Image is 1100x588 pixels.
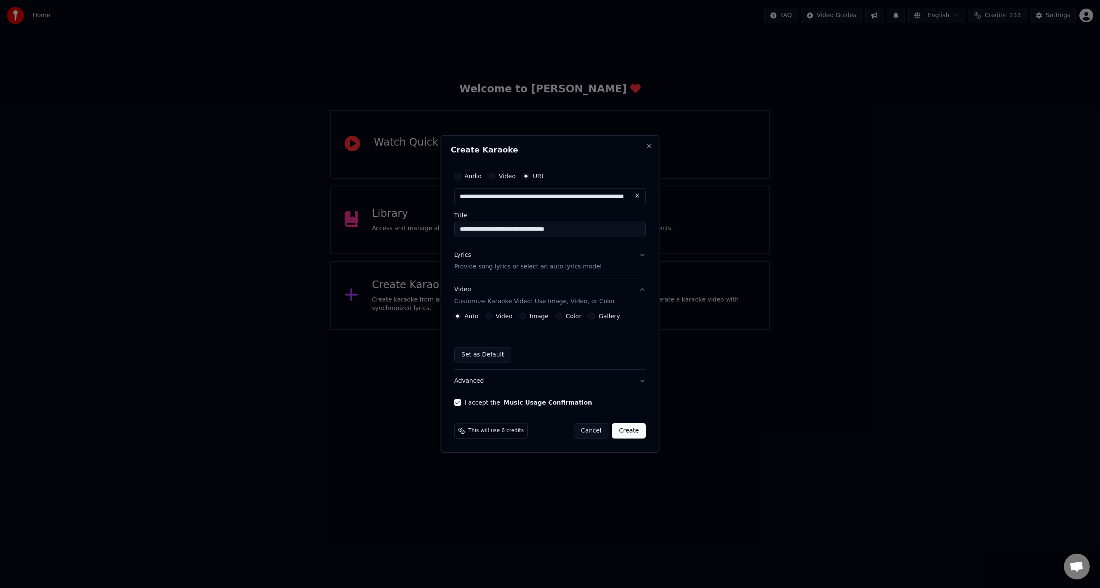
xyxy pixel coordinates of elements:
label: I accept the [464,399,592,405]
label: URL [533,173,545,179]
label: Color [566,313,582,319]
button: Cancel [574,423,608,439]
p: Provide song lyrics or select an auto lyrics model [454,263,602,271]
div: Lyrics [454,251,471,259]
div: Video [454,286,615,306]
label: Audio [464,173,482,179]
button: Set as Default [454,347,511,363]
label: Title [454,212,646,218]
span: This will use 6 credits [468,427,524,434]
label: Auto [464,313,479,319]
button: Create [612,423,646,439]
label: Image [530,313,549,319]
h2: Create Karaoke [451,146,649,154]
div: VideoCustomize Karaoke Video: Use Image, Video, or Color [454,313,646,369]
label: Video [499,173,516,179]
button: VideoCustomize Karaoke Video: Use Image, Video, or Color [454,279,646,313]
button: Advanced [454,370,646,392]
button: I accept the [504,399,592,405]
label: Gallery [599,313,620,319]
label: Video [496,313,513,319]
p: Customize Karaoke Video: Use Image, Video, or Color [454,297,615,306]
button: LyricsProvide song lyrics or select an auto lyrics model [454,244,646,278]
